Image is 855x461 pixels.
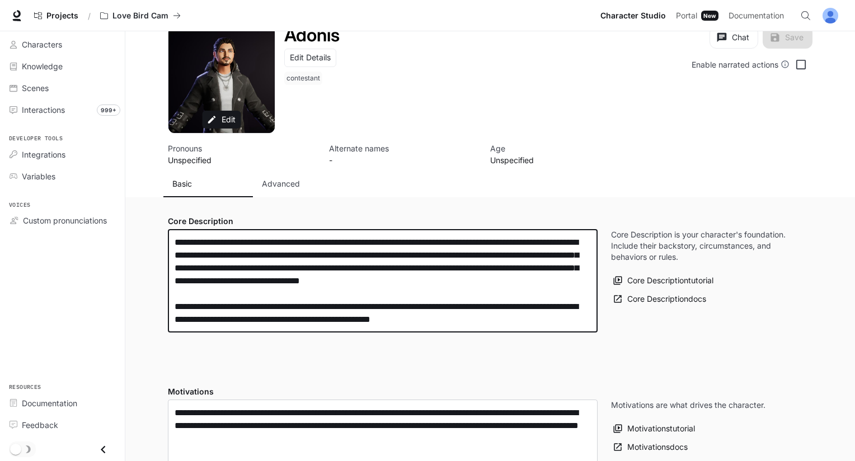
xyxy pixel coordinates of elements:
span: Interactions [22,104,65,116]
p: - [329,154,477,166]
p: Basic [172,178,192,189]
a: PortalNew [671,4,723,27]
a: Custom pronunciations [4,211,120,230]
p: Pronouns [168,142,316,154]
button: Open character details dialog [284,26,340,44]
a: Documentation [724,4,792,27]
p: Age [490,142,638,154]
div: Avatar image [168,27,275,133]
h4: Motivations [168,386,598,397]
span: contestant [284,72,325,85]
p: Core Description is your character's foundation. Include their backstory, circumstances, and beha... [611,229,799,263]
div: New [701,11,718,21]
button: User avatar [819,4,842,27]
a: Variables [4,167,120,186]
p: contestant [286,74,320,83]
button: Open Command Menu [795,4,817,27]
span: Integrations [22,149,65,160]
img: User avatar [823,8,838,23]
a: Integrations [4,145,120,164]
a: Documentation [4,393,120,413]
span: Dark mode toggle [10,443,21,455]
p: Motivations are what drives the character. [611,400,765,411]
span: Character Studio [600,9,666,23]
span: Variables [22,170,55,182]
p: Advanced [262,178,300,189]
a: Knowledge [4,56,120,76]
p: Unspecified [490,154,638,166]
p: Alternate names [329,142,477,154]
span: Documentation [729,9,784,23]
button: Open character details dialog [490,142,638,166]
div: / [83,10,95,22]
div: label [168,229,598,332]
div: Enable narrated actions [692,59,790,70]
button: Core Descriptiontutorial [611,272,716,290]
h4: Core Description [168,216,598,227]
button: Close drawer [91,438,116,461]
button: Open character details dialog [284,72,325,89]
button: Chat [710,26,758,49]
span: Projects [46,11,78,21]
span: Feedback [22,419,58,431]
span: Documentation [22,397,77,409]
a: Character Studio [596,4,670,27]
p: Unspecified [168,154,316,166]
span: Portal [676,9,697,23]
a: Feedback [4,415,120,435]
button: Open character details dialog [329,142,477,166]
button: Open character details dialog [168,142,316,166]
button: Edit Details [284,49,336,67]
h1: Adonis [284,24,340,46]
button: Open character avatar dialog [168,27,275,133]
a: Interactions [4,100,120,120]
span: 999+ [97,104,120,116]
a: Characters [4,35,120,54]
a: Go to projects [29,4,83,27]
a: Motivationsdocs [611,438,690,457]
button: Edit [203,111,241,129]
span: Custom pronunciations [23,215,107,226]
span: Scenes [22,82,49,94]
a: Core Descriptiondocs [611,290,709,308]
button: All workspaces [95,4,186,27]
span: Knowledge [22,60,63,72]
span: Characters [22,39,62,50]
a: Scenes [4,78,120,98]
button: Motivationstutorial [611,420,698,438]
p: Love Bird Cam [112,11,168,21]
